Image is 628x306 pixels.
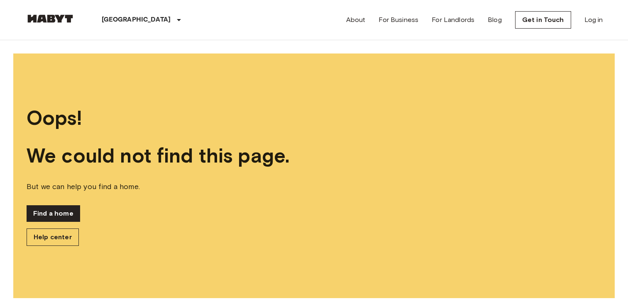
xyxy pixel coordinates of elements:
p: [GEOGRAPHIC_DATA] [102,15,171,25]
a: For Landlords [432,15,474,25]
a: Get in Touch [515,11,571,29]
span: Oops! [27,106,601,130]
a: Log in [584,15,603,25]
a: About [346,15,366,25]
img: Habyt [25,15,75,23]
span: But we can help you find a home. [27,181,601,192]
a: Blog [488,15,502,25]
a: For Business [379,15,418,25]
span: We could not find this page. [27,143,601,168]
a: Find a home [27,205,80,222]
a: Help center [27,228,79,246]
